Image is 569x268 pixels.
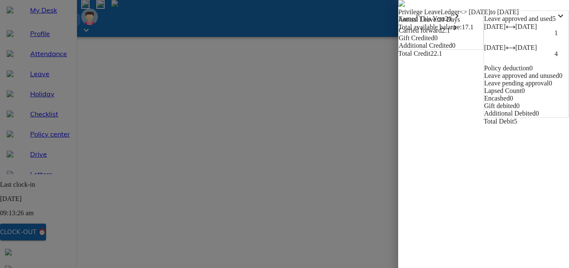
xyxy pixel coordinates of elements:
span: ⟷ [506,23,515,30]
span: 2.1 [442,27,460,34]
span: [DATE] [484,44,506,51]
span: 0 [559,72,562,79]
span: 5 [514,118,517,125]
span: Earned This Year [399,15,445,22]
span: Lapsed Count [484,87,521,94]
p: 4 [554,50,569,58]
span: Gift debited [484,102,516,109]
span: ⟷ [506,44,515,51]
i: keyboard_arrow_right [450,23,460,33]
span: 0 [521,87,525,94]
span: 0 [529,64,533,72]
span: 22.1 [430,50,442,57]
span: Privilege Leave Ledger <> [DATE] to [DATE] [398,8,519,15]
span: Leave approved and unused [484,72,559,79]
span: 0 [452,42,456,49]
span: Leave pending approval [484,80,549,87]
i: keyboard_arrow_right [452,11,462,21]
p: 1 [554,29,569,37]
span: 0 [549,80,552,87]
span: [DATE] [484,23,506,30]
span: Gift Credited [399,34,434,41]
span: 0 [510,95,513,102]
span: Encashed [484,95,510,102]
span: Total Credit [398,50,430,57]
span: 5 [552,15,566,22]
span: [DATE] [515,44,537,51]
span: Additional Debited [484,110,536,117]
span: 20 [445,15,462,22]
span: 0 [516,102,520,109]
span: 0 [536,110,539,117]
span: [DATE] [515,23,537,30]
span: Additional Credited [399,42,452,49]
span: Carried forward [399,27,442,34]
span: 0 [434,34,438,41]
span: Total Debit [484,118,514,125]
span: Policy deduction [484,64,529,72]
i: keyboard_arrow_down [556,11,566,21]
span: Leave approved and used [484,15,552,22]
